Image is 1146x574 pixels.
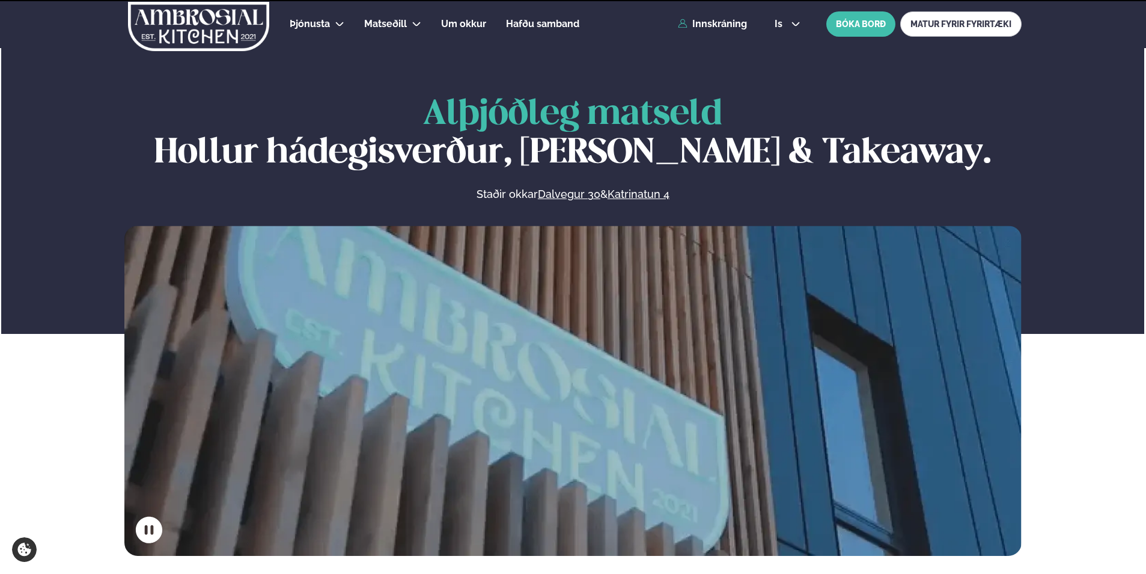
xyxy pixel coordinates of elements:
[364,17,407,31] a: Matseðill
[441,17,486,31] a: Um okkur
[290,17,330,31] a: Þjónusta
[608,187,669,202] a: Katrinatun 4
[678,19,747,29] a: Innskráning
[826,11,895,37] button: BÓKA BORÐ
[423,98,722,131] span: Alþjóðleg matseld
[290,18,330,29] span: Þjónusta
[775,19,786,29] span: is
[506,17,579,31] a: Hafðu samband
[124,96,1022,173] h1: Hollur hádegisverður, [PERSON_NAME] & Takeaway.
[441,18,486,29] span: Um okkur
[506,18,579,29] span: Hafðu samband
[900,11,1022,37] a: MATUR FYRIR FYRIRTÆKI
[12,537,37,562] a: Cookie settings
[127,2,270,51] img: logo
[538,187,600,202] a: Dalvegur 30
[364,18,407,29] span: Matseðill
[765,19,810,29] button: is
[346,187,800,202] p: Staðir okkar &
